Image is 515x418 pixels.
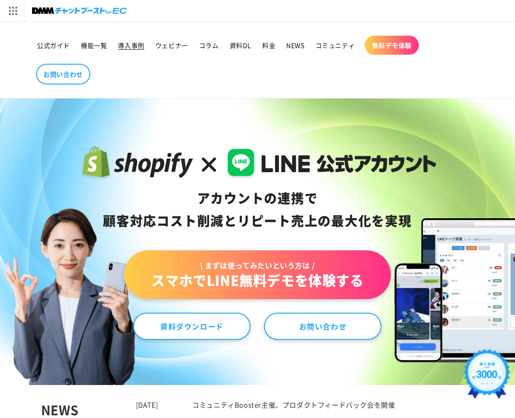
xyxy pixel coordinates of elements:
img: チャットブーストforEC [32,5,127,17]
a: ウェビナー [150,36,194,55]
a: NEWS [281,36,310,55]
a: 資料ダウンロード [133,313,251,340]
a: 料金 [257,36,281,55]
span: 料金 [262,41,275,49]
a: 資料DL [224,36,257,55]
a: コミュニティBooster主催、プロダクトフィードバック会を開催 [192,400,395,409]
a: 機能一覧 [75,36,112,55]
a: お問い合わせ [36,64,90,85]
span: \ まずは使ってみたいという方は / [151,260,363,270]
a: 公式ガイド [32,36,75,55]
div: アカウントの連携で 顧客対応コスト削減と リピート売上の 最大化を実現 [79,187,436,232]
a: \ まずは使ってみたいという方は /スマホでLINE無料デモを体験する [124,250,390,299]
a: 無料デモ体験 [365,36,419,55]
span: 無料デモ体験 [372,41,412,49]
img: サービス [1,1,24,20]
span: 機能一覧 [81,41,107,49]
span: 公式ガイド [37,41,70,49]
img: 導入実績約3000社 [461,347,513,405]
span: ウェビナー [155,41,188,49]
a: コラム [194,36,224,55]
a: お問い合わせ [264,313,381,340]
a: 導入事例 [112,36,149,55]
span: 導入事例 [118,41,144,49]
span: お問い合わせ [43,70,83,78]
span: コミュニティ [315,41,355,49]
time: [DATE] [136,400,159,409]
span: コラム [199,41,219,49]
a: コミュニティ [310,36,361,55]
span: NEWS [286,41,304,49]
span: 資料DL [230,41,251,49]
